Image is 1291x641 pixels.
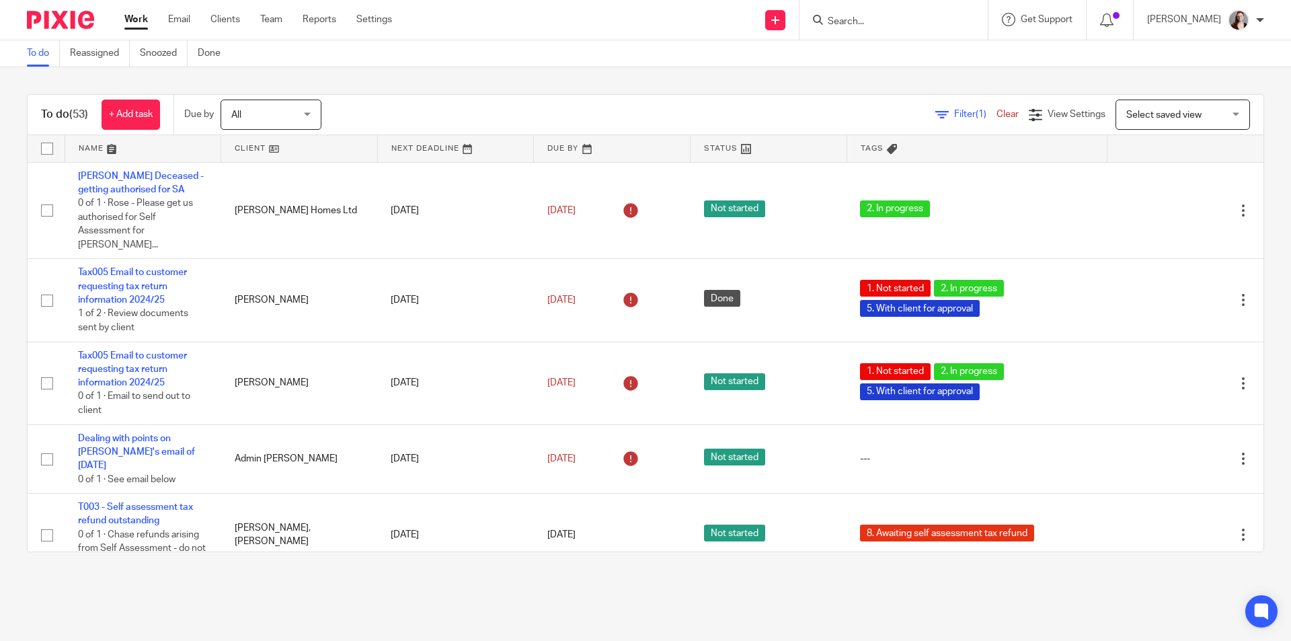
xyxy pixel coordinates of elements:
[78,268,187,305] a: Tax005 Email to customer requesting tax return information 2024/25
[221,424,378,494] td: Admin [PERSON_NAME]
[954,110,996,119] span: Filter
[934,280,1004,297] span: 2. In progress
[78,351,187,388] a: Tax005 Email to customer requesting tax return information 2024/25
[704,525,765,541] span: Not started
[1126,110,1202,120] span: Select saved view
[704,200,765,217] span: Not started
[27,40,60,67] a: To do
[78,502,193,525] a: T003 - Self assessment tax refund outstanding
[826,16,947,28] input: Search
[210,13,240,26] a: Clients
[547,454,576,463] span: [DATE]
[934,363,1004,380] span: 2. In progress
[356,13,392,26] a: Settings
[78,475,175,484] span: 0 of 1 · See email below
[41,108,88,122] h1: To do
[704,290,740,307] span: Done
[377,259,534,342] td: [DATE]
[996,110,1019,119] a: Clear
[547,530,576,539] span: [DATE]
[860,383,980,400] span: 5. With client for approval
[547,206,576,215] span: [DATE]
[78,392,190,416] span: 0 of 1 · Email to send out to client
[861,145,884,152] span: Tags
[260,13,282,26] a: Team
[547,295,576,305] span: [DATE]
[184,108,214,121] p: Due by
[377,342,534,424] td: [DATE]
[78,309,188,333] span: 1 of 2 · Review documents sent by client
[1147,13,1221,26] p: [PERSON_NAME]
[70,40,130,67] a: Reassigned
[78,198,193,250] span: 0 of 1 · Rose - Please get us authorised for Self Assessment for [PERSON_NAME]...
[377,162,534,259] td: [DATE]
[860,280,931,297] span: 1. Not started
[704,449,765,465] span: Not started
[231,110,241,120] span: All
[976,110,986,119] span: (1)
[78,530,206,567] span: 0 of 1 · Chase refunds arising from Self Assessment - do not close down until tax...
[860,452,1093,465] div: ---
[140,40,188,67] a: Snoozed
[860,525,1034,541] span: 8. Awaiting self assessment tax refund
[198,40,231,67] a: Done
[124,13,148,26] a: Work
[221,342,378,424] td: [PERSON_NAME]
[102,100,160,130] a: + Add task
[1021,15,1072,24] span: Get Support
[377,494,534,576] td: [DATE]
[860,200,930,217] span: 2. In progress
[221,494,378,576] td: [PERSON_NAME], [PERSON_NAME]
[78,172,204,194] a: [PERSON_NAME] Deceased - getting authorised for SA
[221,162,378,259] td: [PERSON_NAME] Homes Ltd
[704,373,765,390] span: Not started
[303,13,336,26] a: Reports
[860,363,931,380] span: 1. Not started
[78,434,195,471] a: Dealing with points on [PERSON_NAME]'s email of [DATE]
[1048,110,1105,119] span: View Settings
[69,109,88,120] span: (53)
[27,11,94,29] img: Pixie
[1228,9,1249,31] img: High%20Res%20Andrew%20Price%20Accountants%20_Poppy%20Jakes%20Photography-3%20-%20Copy.jpg
[860,300,980,317] span: 5. With client for approval
[221,259,378,342] td: [PERSON_NAME]
[377,424,534,494] td: [DATE]
[168,13,190,26] a: Email
[547,378,576,387] span: [DATE]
